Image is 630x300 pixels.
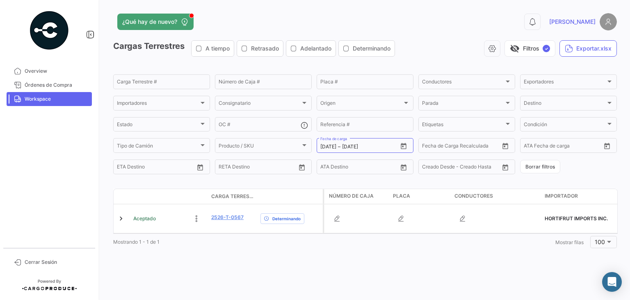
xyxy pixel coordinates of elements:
[555,239,584,245] span: Mostrar filas
[296,161,308,173] button: Open calendar
[272,215,301,222] span: Determinando
[422,123,504,129] span: Etiquetas
[208,189,257,203] datatable-header-cell: Carga Terrestre #
[541,189,615,204] datatable-header-cell: Importador
[113,40,397,57] h3: Cargas Terrestres
[504,40,555,57] button: visibility_offFiltros✓
[524,123,606,129] span: Condición
[342,144,379,150] input: Hasta
[320,144,336,150] input: Desde
[237,41,283,56] button: Retrasado
[25,95,89,103] span: Workspace
[454,192,493,200] span: Conductores
[602,272,622,292] div: Abrir Intercom Messenger
[137,165,174,171] input: Hasta
[286,41,336,56] button: Adelantado
[113,239,160,245] span: Mostrando 1 - 1 de 1
[353,44,390,53] span: Determinando
[219,144,301,150] span: Producto / SKU
[251,44,279,53] span: Retrasado
[211,214,244,221] a: 2526-T-0567
[339,41,395,56] button: Determinando
[205,44,230,53] span: A tiempo
[545,215,608,222] span: HORTIFRUT IMPORTS INC.
[524,144,549,150] input: ATA Desde
[117,102,199,107] span: Importadores
[422,102,504,107] span: Parada
[25,81,89,89] span: Órdenes de Compra
[451,189,541,204] datatable-header-cell: Conductores
[338,144,340,150] span: –
[601,140,613,152] button: Open calendar
[320,102,402,107] span: Origen
[219,165,233,171] input: Desde
[559,40,617,57] button: Exportar.xlsx
[7,64,92,78] a: Overview
[393,192,410,200] span: Placa
[25,258,89,266] span: Cerrar Sesión
[194,161,206,173] button: Open calendar
[239,165,276,171] input: Hasta
[524,102,606,107] span: Destino
[461,165,498,171] input: Creado Hasta
[351,165,388,171] input: ATA Hasta
[524,80,606,86] span: Exportadores
[397,161,410,173] button: Open calendar
[7,78,92,92] a: Órdenes de Compra
[543,45,550,52] span: ✓
[545,192,578,200] span: Importador
[595,238,605,245] span: 100
[300,44,331,53] span: Adelantado
[133,215,156,222] span: Aceptado
[211,193,254,200] span: Carga Terrestre #
[520,160,560,173] button: Borrar filtros
[555,144,591,150] input: ATA Hasta
[422,165,455,171] input: Creado Desde
[219,102,301,107] span: Consignatario
[549,18,596,26] span: [PERSON_NAME]
[600,13,617,30] img: placeholder-user.png
[329,192,374,200] span: Número de Caja
[130,193,208,200] datatable-header-cell: Estado
[117,144,199,150] span: Tipo de Camión
[422,144,437,150] input: Desde
[422,80,504,86] span: Conductores
[7,92,92,106] a: Workspace
[117,215,125,223] a: Expand/Collapse Row
[29,10,70,51] img: powered-by.png
[324,189,390,204] datatable-header-cell: Número de Caja
[443,144,479,150] input: Hasta
[397,140,410,152] button: Open calendar
[192,41,234,56] button: A tiempo
[499,140,511,152] button: Open calendar
[117,14,194,30] button: ¿Qué hay de nuevo?
[320,165,345,171] input: ATA Desde
[117,165,132,171] input: Desde
[25,67,89,75] span: Overview
[122,18,177,26] span: ¿Qué hay de nuevo?
[257,193,323,200] datatable-header-cell: Delay Status
[390,189,451,204] datatable-header-cell: Placa
[117,123,199,129] span: Estado
[510,44,520,53] span: visibility_off
[499,161,511,173] button: Open calendar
